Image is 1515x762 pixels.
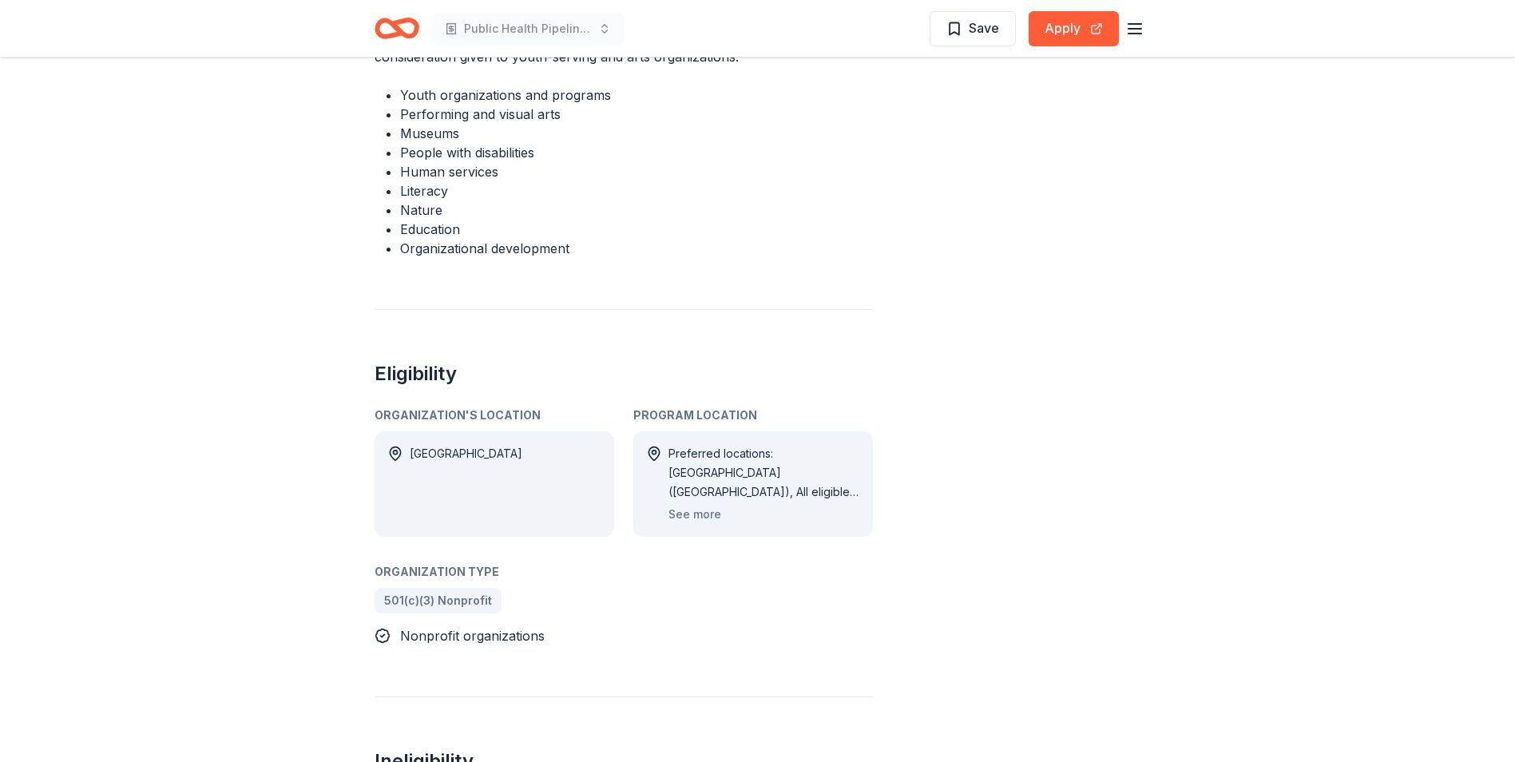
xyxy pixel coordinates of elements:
[1029,11,1119,46] button: Apply
[375,361,873,387] h2: Eligibility
[375,588,502,613] a: 501(c)(3) Nonprofit
[400,124,873,143] li: Museums
[384,591,492,610] span: 501(c)(3) Nonprofit
[668,505,721,524] button: See more
[633,406,873,425] div: Program Location
[410,444,522,524] div: [GEOGRAPHIC_DATA]
[969,18,999,38] span: Save
[400,105,873,124] li: Performing and visual arts
[400,162,873,181] li: Human services
[375,10,419,47] a: Home
[432,13,624,45] button: Public Health Pipeline: Fostering Scientific Inquiry and Community Health initiative
[464,19,592,38] span: Public Health Pipeline: Fostering Scientific Inquiry and Community Health initiative
[668,444,860,502] div: Preferred locations: [GEOGRAPHIC_DATA] ([GEOGRAPHIC_DATA]), All eligible locations: [GEOGRAPHIC_D...
[400,200,873,220] li: Nature
[400,85,873,105] li: Youth organizations and programs
[400,181,873,200] li: Literacy
[400,143,873,162] li: People with disabilities
[375,562,873,581] div: Organization Type
[375,406,614,425] div: Organization's Location
[400,628,545,644] span: Nonprofit organizations
[400,239,873,258] li: Organizational development
[400,220,873,239] li: Education
[930,11,1016,46] button: Save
